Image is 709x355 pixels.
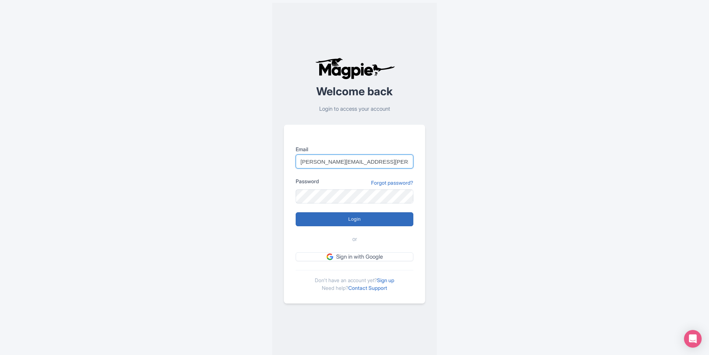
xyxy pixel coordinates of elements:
p: Login to access your account [284,105,425,113]
a: Sign up [377,277,394,283]
a: Forgot password? [371,179,413,187]
img: google.svg [327,253,333,260]
label: Password [296,177,319,185]
div: Don't have an account yet? Need help? [296,270,413,292]
a: Contact Support [348,285,387,291]
span: or [352,235,357,244]
a: Sign in with Google [296,252,413,262]
label: Email [296,145,413,153]
img: logo-ab69f6fb50320c5b225c76a69d11143b.png [313,57,396,79]
div: Open Intercom Messenger [684,330,702,348]
h2: Welcome back [284,85,425,97]
input: Login [296,212,413,226]
input: you@example.com [296,155,413,168]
